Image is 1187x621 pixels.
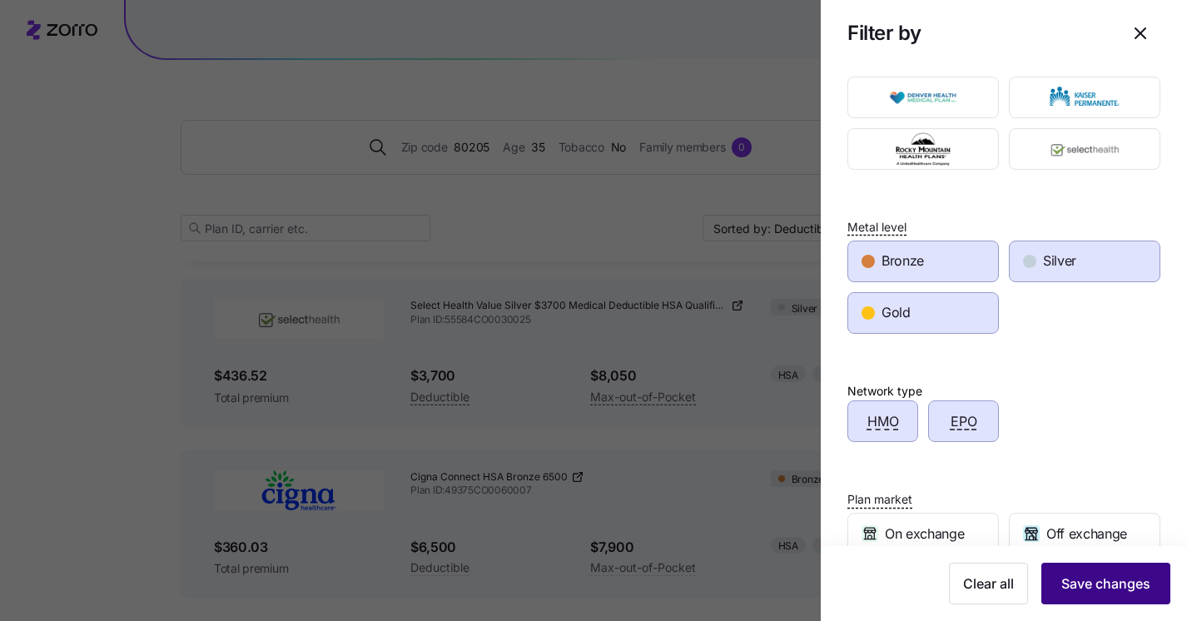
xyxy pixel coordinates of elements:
span: Off exchange [1046,524,1127,544]
span: HMO [867,411,899,432]
span: Bronze [882,251,924,271]
span: Plan market [847,491,912,508]
span: Gold [882,302,911,323]
img: SelectHealth [1024,132,1146,166]
img: Rocky Mountain Health Plans [862,132,985,166]
span: EPO [951,411,977,432]
img: Kaiser Permanente [1024,81,1146,114]
div: Network type [847,382,922,400]
h1: Filter by [847,20,1107,46]
img: Denver Health Medical Plan [862,81,985,114]
span: Metal level [847,219,906,236]
span: On exchange [885,524,964,544]
span: Clear all [963,574,1014,594]
button: Save changes [1041,563,1170,604]
span: Silver [1043,251,1076,271]
span: Save changes [1061,574,1150,594]
button: Clear all [949,563,1028,604]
